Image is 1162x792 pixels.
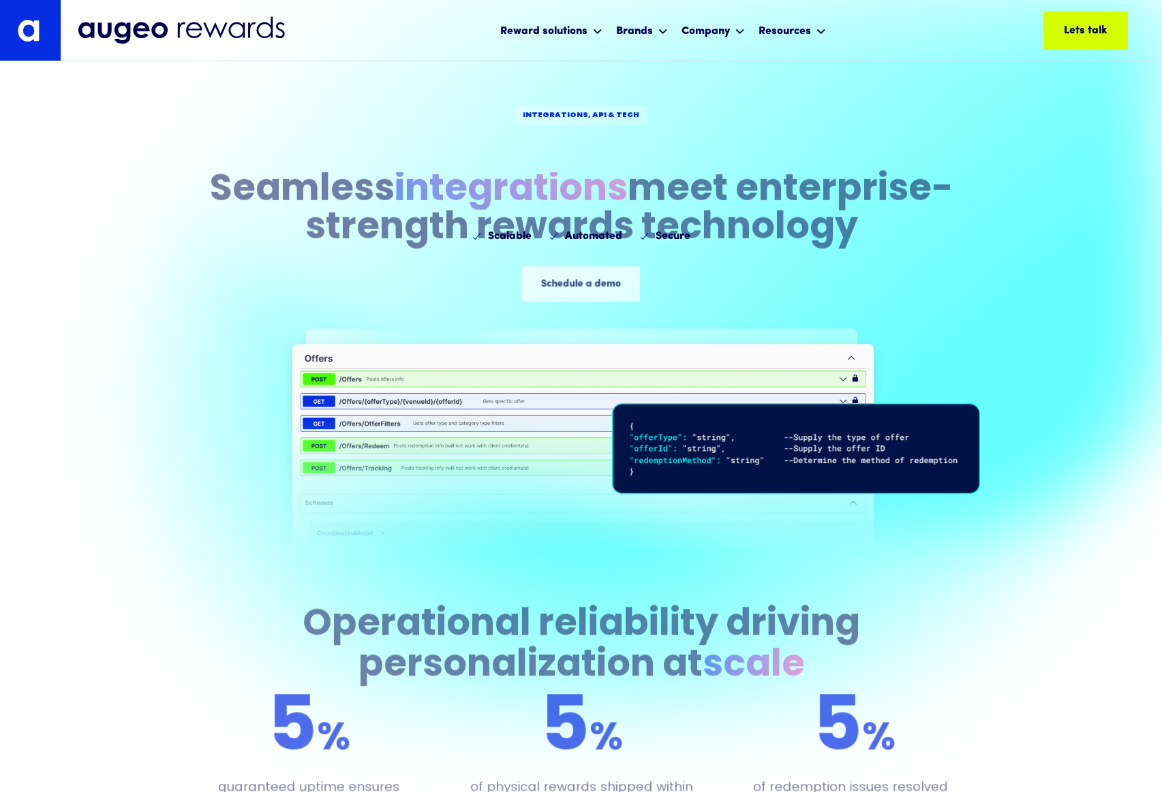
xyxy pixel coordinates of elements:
[613,12,671,48] div: Brands
[497,12,606,48] div: Reward solutions
[1043,12,1128,50] a: Lets talk
[267,693,316,769] span: 5
[1084,22,1128,39] div: Lets talk
[605,276,685,291] div: Schedule a demo
[589,720,622,759] span: %
[316,720,350,759] span: %
[519,276,600,291] div: Schedule a demo
[394,172,627,210] span: integrations
[523,110,639,121] div: Integrations, API & tech
[540,693,589,769] span: 5
[682,23,730,39] div: Company
[678,12,748,48] div: Company
[812,693,861,769] span: 5
[702,645,804,689] span: scale
[78,16,285,45] img: Augeo Rewards business unit full logo in midnight blue.
[861,720,895,759] span: %
[1035,22,1079,39] div: Lets talk
[759,23,811,39] div: Resources
[172,607,990,689] h2: Operational reliability driving personalization at
[522,266,640,302] a: Schedule a demo
[755,12,829,48] div: Resources
[616,23,653,39] div: Brands
[172,172,990,249] h1: Seamless meet enterprise-strength rewards technology
[500,23,587,39] div: Reward solutions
